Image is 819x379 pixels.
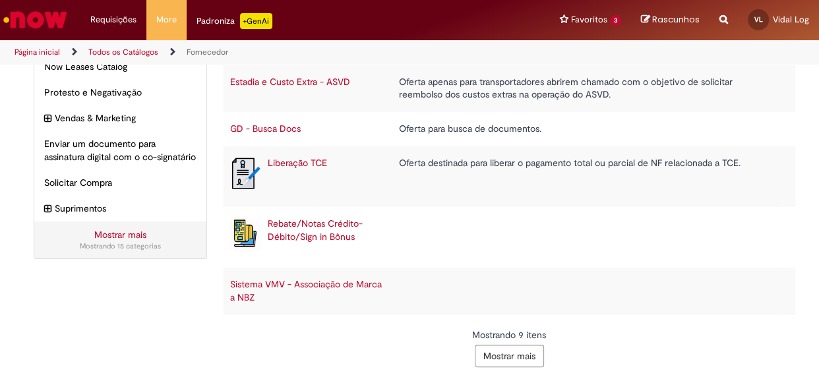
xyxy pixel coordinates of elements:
[233,328,786,341] div: Mostrando 9 itens
[240,13,272,29] p: +GenAi
[230,157,261,190] img: Liberação TCE
[197,13,272,29] div: Padroniza
[224,112,796,146] tr: GD - Busca Docs Oferta para busca de documentos.
[652,13,700,26] span: Rascunhos
[1,7,69,33] img: ServiceNow
[392,65,782,113] td: Oferta apenas para transportadores abrirem chamado com o objetivo de solicitar reembolso dos cust...
[34,53,206,80] div: Now Leases Catalog
[392,146,782,207] td: Oferta destinada para liberar o pagamento total ou parcial de NF relacionada a TCE.
[90,13,136,26] span: Requisições
[773,14,809,25] span: Vidal Log
[224,268,796,315] tr: Sistema VMV - Associação de Marca a NBZ
[94,229,146,241] a: Mostrar mais
[224,207,796,268] tr: Rebate/Notas Crédito-Débito/Sign in Bônus Rebate/Notas Crédito-Débito/Sign in Bônus
[15,47,60,57] a: Página inicial
[34,79,206,105] div: Protesto e Negativação
[34,169,206,196] div: Solicitar Compra
[230,278,382,303] a: Sistema VMV - Associação de Marca a NBZ
[55,111,197,125] span: Vendas & Marketing
[156,13,177,26] span: More
[44,202,51,216] i: expandir categoria Suprimentos
[230,123,301,134] a: GD - Busca Docs
[44,241,197,252] div: Mostrando 15 categorias
[44,111,51,126] i: expandir categoria Vendas & Marketing
[230,76,350,88] a: Estadia e Custo Extra - ASVD
[392,112,782,146] td: Oferta para busca de documentos.
[230,218,261,250] img: Rebate/Notas Crédito-Débito/Sign in Bônus
[224,146,796,207] tr: Liberação TCE Liberação TCE Oferta destinada para liberar o pagamento total ou parcial de NF rela...
[224,65,796,113] tr: Estadia e Custo Extra - ASVD Oferta apenas para transportadores abrirem chamado com o objetivo de...
[44,60,197,73] span: Now Leases Catalog
[88,47,158,57] a: Todos os Catálogos
[34,195,206,221] div: expandir categoria Suprimentos Suprimentos
[754,15,763,24] span: VL
[34,105,206,131] div: expandir categoria Vendas & Marketing Vendas & Marketing
[268,157,327,169] a: Liberação TCE
[187,47,228,57] a: Fornecedor
[571,13,607,26] span: Favoritos
[475,345,544,367] button: Mostrar mais
[10,40,536,65] ul: Trilhas de página
[641,14,700,26] a: Rascunhos
[55,202,197,215] span: Suprimentos
[44,137,197,163] span: Enviar um documento para assinatura digital com o co-signatário
[44,86,197,99] span: Protesto e Negativação
[34,131,206,170] div: Enviar um documento para assinatura digital com o co-signatário
[610,15,621,26] span: 3
[268,218,363,243] a: Rebate/Notas Crédito-Débito/Sign in Bônus
[44,176,197,189] span: Solicitar Compra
